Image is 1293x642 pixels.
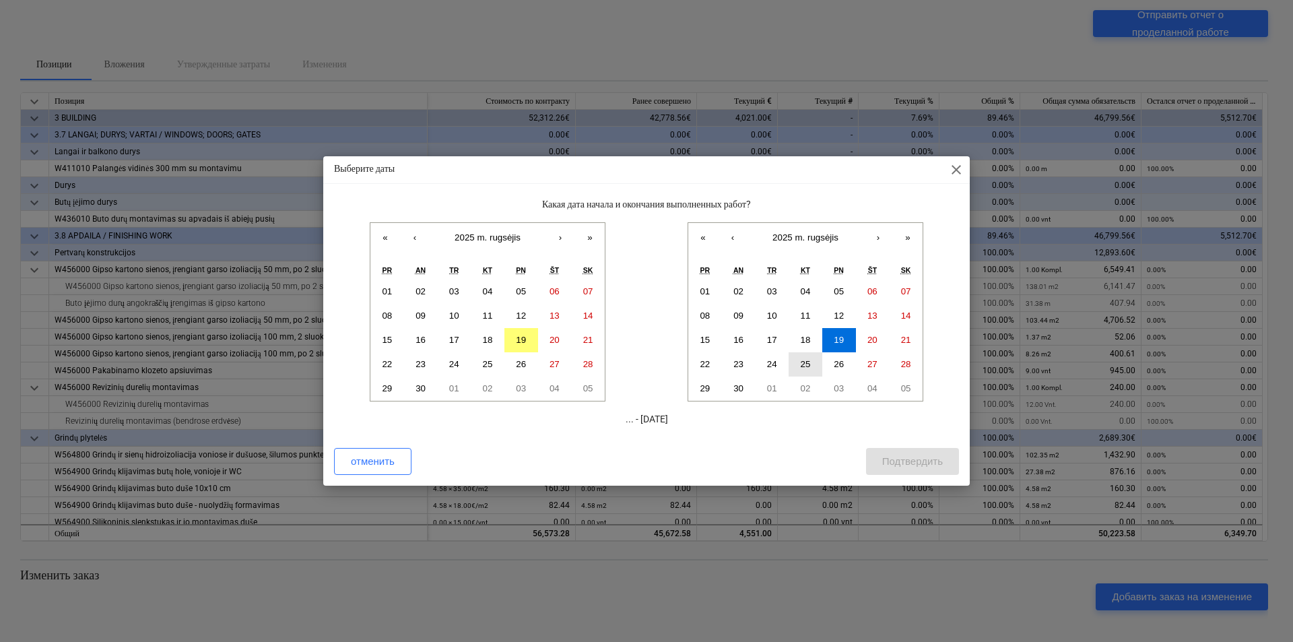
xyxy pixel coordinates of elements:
abbr: 2025 m. rugsėjo 18 d. [483,335,493,345]
abbr: pirmadienis [383,266,393,274]
abbr: 2025 m. spalio 1 d. [449,383,459,393]
button: 2025 m. rugsėjo 7 d. [889,280,923,304]
abbr: 2025 m. rugsėjo 30 d. [416,383,426,393]
button: 2025 m. rugsėjo 30 d. [722,377,756,401]
abbr: 2025 m. rugsėjo 12 d. [516,311,526,321]
button: 2025 m. rugsėjo 6 d. [856,280,890,304]
abbr: 2025 m. rugsėjo 19 d. [516,335,526,345]
abbr: 2025 m. rugsėjo 13 d. [550,311,560,321]
button: 2025 m. rugsėjo 21 d. [571,328,605,352]
abbr: 2025 m. spalio 5 d. [901,383,911,393]
button: 2025 m. rugsėjo 4 d. [471,280,504,304]
abbr: 2025 m. rugsėjo 8 d. [382,311,392,321]
button: отменить [334,448,411,475]
div: отменить [351,453,395,470]
abbr: 2025 m. rugsėjo 14 d. [583,311,593,321]
abbr: 2025 m. rugsėjo 2 d. [416,286,426,296]
button: 2025 m. rugsėjo 6 d. [538,280,572,304]
abbr: 2025 m. rugsėjo 6 d. [867,286,877,296]
button: 2025 m. rugsėjo 28 d. [571,352,605,377]
abbr: sekmadienis [583,266,593,274]
button: 2025 m. rugsėjo 9 d. [722,304,756,328]
button: 2025 m. rugsėjo 22 d. [370,352,404,377]
button: 2025 m. rugsėjo 12 d. [822,304,856,328]
abbr: 2025 m. rugsėjo 7 d. [583,286,593,296]
abbr: 2025 m. spalio 5 d. [583,383,593,393]
button: 2025 m. rugsėjo 1 d. [370,280,404,304]
button: 2025 m. spalio 3 d. [504,377,538,401]
button: 2025 m. spalio 4 d. [538,377,572,401]
abbr: 2025 m. rugsėjo 27 d. [867,359,877,369]
button: 2025 m. rugsėjo 27 d. [538,352,572,377]
abbr: ketvirtadienis [801,266,810,274]
abbr: 2025 m. rugsėjo 6 d. [550,286,560,296]
button: « [688,223,718,253]
button: 2025 m. rugsėjis [430,223,545,253]
abbr: 2025 m. rugsėjo 26 d. [834,359,844,369]
abbr: 2025 m. rugsėjo 30 d. [733,383,743,393]
span: 2025 m. rugsėjis [772,232,838,243]
button: 2025 m. spalio 1 d. [755,377,789,401]
abbr: 2025 m. rugsėjo 5 d. [516,286,526,296]
button: 2025 m. rugsėjo 29 d. [688,377,722,401]
button: ‹ [400,223,430,253]
abbr: 2025 m. rugsėjo 28 d. [901,359,911,369]
button: 2025 m. rugsėjo 24 d. [437,352,471,377]
abbr: trečiadienis [767,266,776,274]
button: 2025 m. rugsėjo 13 d. [856,304,890,328]
abbr: antradienis [416,266,426,274]
abbr: 2025 m. rugsėjo 22 d. [700,359,710,369]
abbr: 2025 m. spalio 3 d. [516,383,526,393]
abbr: 2025 m. spalio 2 d. [483,383,493,393]
button: 2025 m. rugsėjo 30 d. [404,377,438,401]
abbr: 2025 m. rugsėjo 1 d. [382,286,392,296]
button: 2025 m. rugsėjo 19 d. [822,328,856,352]
button: 2025 m. rugsėjo 27 d. [856,352,890,377]
abbr: 2025 m. rugsėjo 2 d. [733,286,743,296]
abbr: 2025 m. rugsėjo 26 d. [516,359,526,369]
abbr: 2025 m. rugsėjo 11 d. [801,311,811,321]
abbr: 2025 m. rugsėjo 3 d. [767,286,777,296]
button: 2025 m. spalio 2 d. [471,377,504,401]
p: Какая дата начала и окончания выполненных работ? [334,197,959,212]
abbr: 2025 m. rugsėjo 3 d. [449,286,459,296]
button: 2025 m. spalio 5 d. [889,377,923,401]
button: 2025 m. rugsėjo 8 d. [370,304,404,328]
abbr: 2025 m. rugsėjo 29 d. [700,383,710,393]
abbr: 2025 m. rugsėjo 7 d. [901,286,911,296]
button: 2025 m. rugsėjo 11 d. [789,304,822,328]
abbr: 2025 m. rugsėjo 15 d. [382,335,392,345]
button: 2025 m. spalio 3 d. [822,377,856,401]
button: 2025 m. rugsėjo 2 d. [722,280,756,304]
button: ‹ [718,223,748,253]
button: 2025 m. rugsėjo 25 d. [789,352,822,377]
button: 2025 m. rugsėjo 23 d. [404,352,438,377]
button: 2025 m. rugsėjo 5 d. [822,280,856,304]
button: 2025 m. rugsėjo 10 d. [755,304,789,328]
button: » [893,223,923,253]
button: 2025 m. spalio 2 d. [789,377,822,401]
button: 2025 m. rugsėjo 16 d. [404,328,438,352]
abbr: 2025 m. spalio 4 d. [867,383,877,393]
span: 2025 m. rugsėjis [455,232,521,243]
abbr: 2025 m. rugsėjo 13 d. [867,311,877,321]
abbr: 2025 m. rugsėjo 12 d. [834,311,844,321]
button: 2025 m. rugsėjo 24 d. [755,352,789,377]
button: 2025 m. rugsėjo 2 d. [404,280,438,304]
abbr: 2025 m. rugsėjo 23 d. [416,359,426,369]
button: 2025 m. rugsėjo 17 d. [755,328,789,352]
abbr: 2025 m. rugsėjo 21 d. [583,335,593,345]
abbr: 2025 m. rugsėjo 14 d. [901,311,911,321]
abbr: 2025 m. rugsėjo 5 d. [834,286,844,296]
abbr: 2025 m. rugsėjo 9 d. [733,311,743,321]
button: 2025 m. rugsėjo 18 d. [471,328,504,352]
button: 2025 m. rugsėjo 13 d. [538,304,572,328]
abbr: šeštadienis [550,266,559,274]
abbr: 2025 m. rugsėjo 17 d. [449,335,459,345]
abbr: 2025 m. rugsėjo 15 d. [700,335,710,345]
abbr: 2025 m. rugsėjo 4 d. [801,286,811,296]
abbr: 2025 m. rugsėjo 22 d. [382,359,392,369]
button: 2025 m. rugsėjo 25 d. [471,352,504,377]
abbr: 2025 m. rugsėjo 23 d. [733,359,743,369]
abbr: 2025 m. rugsėjo 17 d. [767,335,777,345]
